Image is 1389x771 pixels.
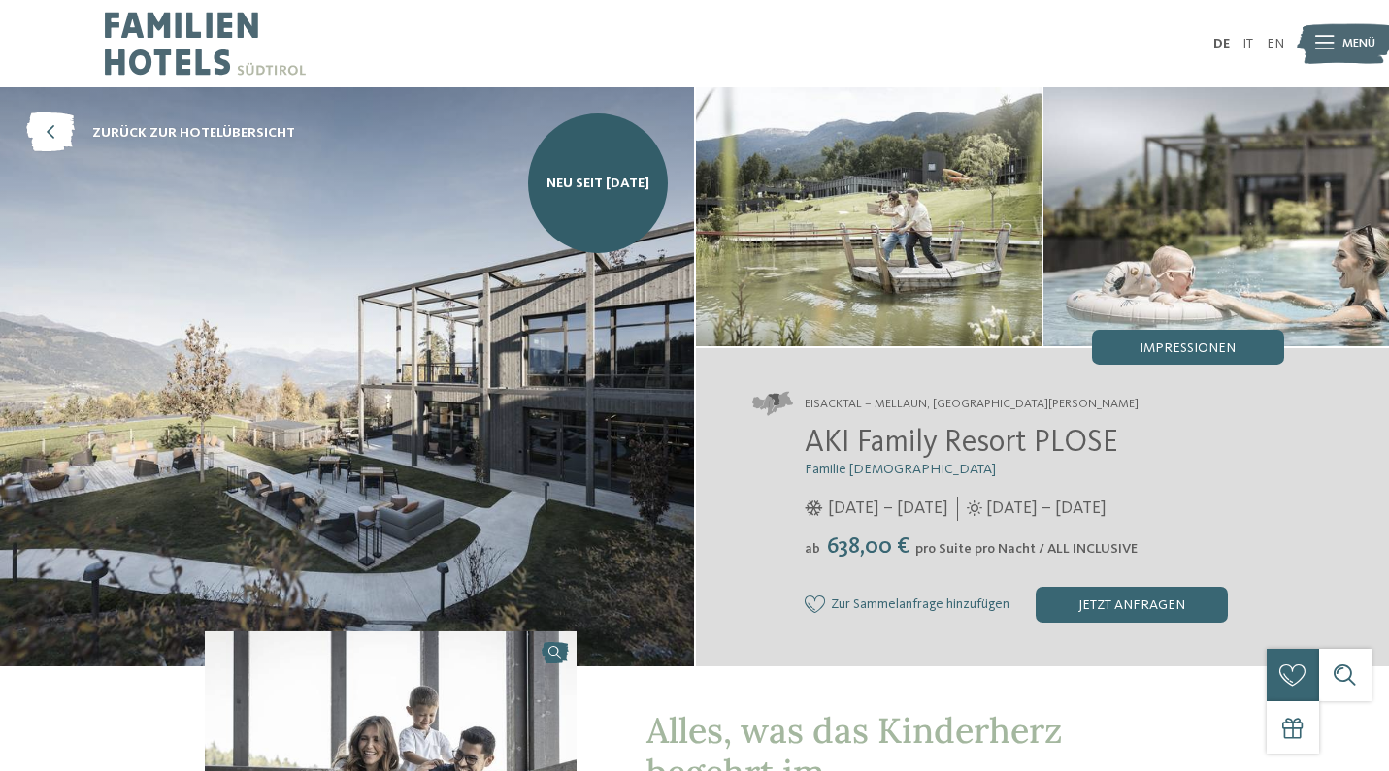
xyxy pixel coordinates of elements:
span: pro Suite pro Nacht / ALL INCLUSIVE [915,542,1138,556]
span: 638,00 € [822,535,913,559]
span: Familie [DEMOGRAPHIC_DATA] [805,463,996,476]
span: ab [805,542,820,556]
a: IT [1242,37,1253,50]
div: jetzt anfragen [1036,587,1228,622]
span: AKI Family Resort PLOSE [805,428,1118,459]
i: Öffnungszeiten im Sommer [967,500,982,516]
span: [DATE] – [DATE] [828,497,948,521]
a: EN [1267,37,1284,50]
a: DE [1213,37,1230,50]
a: zurück zur Hotelübersicht [26,113,295,153]
i: Öffnungszeiten im Winter [805,500,823,516]
span: Eisacktal – Mellaun, [GEOGRAPHIC_DATA][PERSON_NAME] [805,396,1139,413]
img: AKI: Alles, was das Kinderherz begehrt [1043,87,1389,346]
span: zurück zur Hotelübersicht [92,123,295,143]
span: Zur Sammelanfrage hinzufügen [831,597,1009,613]
span: Menü [1342,35,1375,52]
span: Impressionen [1140,341,1236,355]
span: NEU seit [DATE] [546,174,649,193]
span: [DATE] – [DATE] [986,497,1107,521]
img: AKI: Alles, was das Kinderherz begehrt [696,87,1042,346]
